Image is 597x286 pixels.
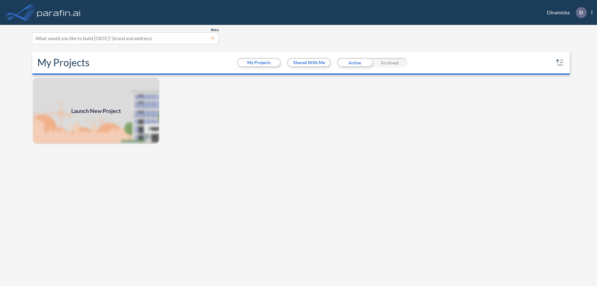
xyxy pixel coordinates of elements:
[211,27,219,32] span: Beta
[372,58,407,67] div: Archived
[337,58,372,67] div: Active
[36,6,82,19] img: logo
[555,58,565,68] button: sort
[238,59,280,66] button: My Projects
[32,77,160,144] img: add
[538,7,592,18] div: Dinamicka
[288,59,330,66] button: Shared With Me
[579,10,583,15] p: D
[71,107,121,115] span: Launch New Project
[37,57,90,68] h2: My Projects
[32,77,160,144] a: Launch New Project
